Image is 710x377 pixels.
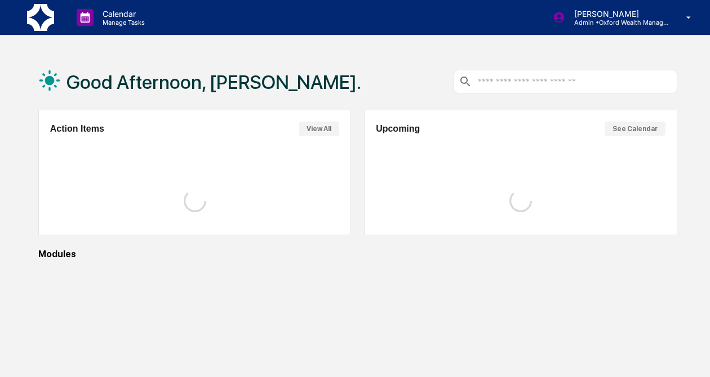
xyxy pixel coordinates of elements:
h1: Good Afternoon, [PERSON_NAME]. [66,71,361,93]
p: Calendar [94,9,150,19]
p: [PERSON_NAME] [565,9,670,19]
h2: Upcoming [376,124,420,134]
button: See Calendar [605,122,665,136]
h2: Action Items [50,124,104,134]
p: Manage Tasks [94,19,150,26]
img: logo [27,4,54,31]
p: Admin • Oxford Wealth Management [565,19,670,26]
button: View All [299,122,339,136]
div: Modules [38,249,677,259]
